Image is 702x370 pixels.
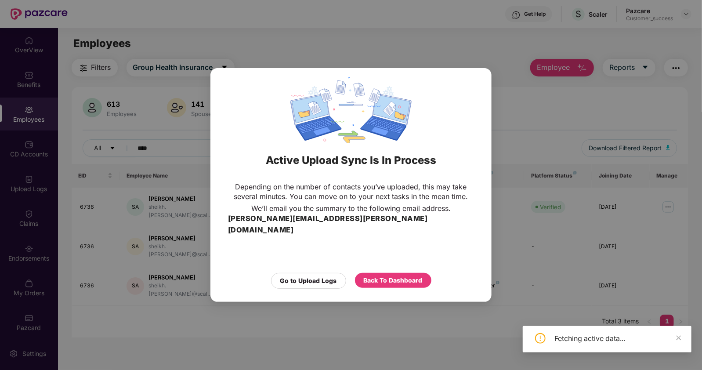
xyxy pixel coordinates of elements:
[251,203,451,213] p: We’ll email you the summary to the following email address.
[290,77,412,143] img: svg+xml;base64,PHN2ZyBpZD0iRGF0YV9zeW5jaW5nIiB4bWxucz0iaHR0cDovL3d3dy53My5vcmcvMjAwMC9zdmciIHdpZH...
[676,335,682,341] span: close
[228,182,474,201] p: Depending on the number of contacts you’ve uploaded, this may take several minutes. You can move ...
[228,213,474,236] h3: [PERSON_NAME][EMAIL_ADDRESS][PERSON_NAME][DOMAIN_NAME]
[280,276,337,286] div: Go to Upload Logs
[535,333,546,344] span: exclamation-circle
[364,276,423,285] div: Back To Dashboard
[554,333,681,344] div: Fetching active data...
[221,143,481,178] div: Active Upload Sync Is In Process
